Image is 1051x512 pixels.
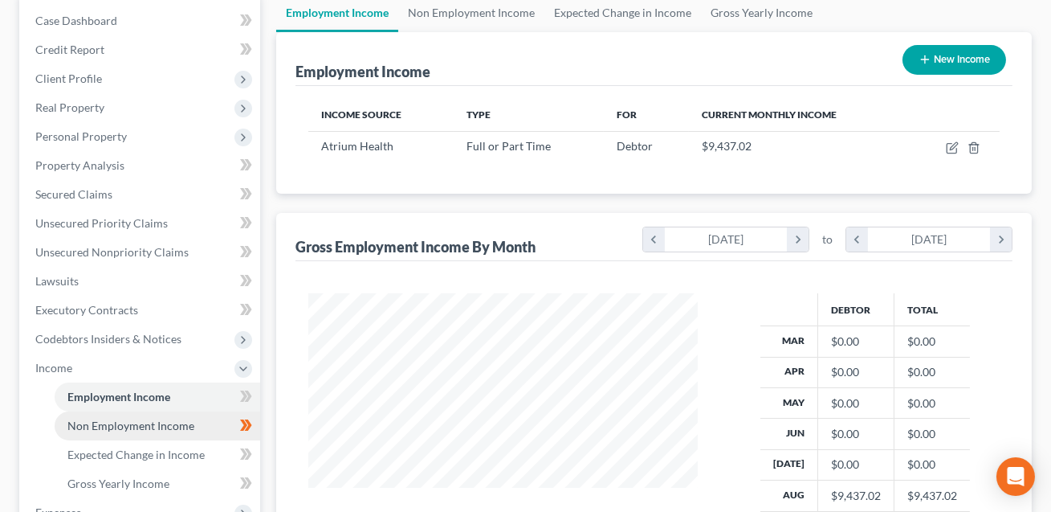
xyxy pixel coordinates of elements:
[894,326,970,357] td: $0.00
[760,357,818,387] th: Apr
[35,274,79,288] span: Lawsuits
[831,364,881,380] div: $0.00
[760,326,818,357] th: Mar
[831,334,881,350] div: $0.00
[990,227,1012,252] i: chevron_right
[67,419,194,432] span: Non Employment Income
[22,6,260,35] a: Case Dashboard
[894,293,970,326] th: Total
[35,187,112,201] span: Secured Claims
[22,296,260,325] a: Executory Contracts
[760,419,818,449] th: Jun
[35,216,168,230] span: Unsecured Priority Claims
[35,14,117,27] span: Case Dashboard
[35,361,72,375] span: Income
[831,426,881,442] div: $0.00
[760,449,818,480] th: [DATE]
[35,100,104,114] span: Real Property
[35,303,138,317] span: Executory Contracts
[617,109,637,121] span: For
[35,129,127,143] span: Personal Property
[67,390,170,403] span: Employment Income
[702,139,752,153] span: $9,437.02
[665,227,788,252] div: [DATE]
[643,227,665,252] i: chevron_left
[846,227,868,252] i: chevron_left
[831,395,881,412] div: $0.00
[55,383,260,412] a: Employment Income
[894,481,970,511] td: $9,437.02
[67,477,169,490] span: Gross Yearly Income
[894,387,970,418] td: $0.00
[321,109,401,121] span: Income Source
[868,227,991,252] div: [DATE]
[902,45,1006,75] button: New Income
[760,387,818,418] th: May
[894,449,970,480] td: $0.00
[22,35,260,64] a: Credit Report
[617,139,653,153] span: Debtor
[787,227,809,252] i: chevron_right
[894,419,970,449] td: $0.00
[295,237,536,256] div: Gross Employment Income By Month
[55,440,260,469] a: Expected Change in Income
[760,481,818,511] th: Aug
[35,43,104,56] span: Credit Report
[35,158,124,172] span: Property Analysis
[831,488,881,504] div: $9,437.02
[996,457,1035,496] div: Open Intercom Messenger
[55,469,260,498] a: Gross Yearly Income
[466,109,491,121] span: Type
[22,209,260,238] a: Unsecured Priority Claims
[894,357,970,387] td: $0.00
[67,448,205,461] span: Expected Change in Income
[22,180,260,209] a: Secured Claims
[35,332,181,346] span: Codebtors Insiders & Notices
[55,412,260,440] a: Non Employment Income
[702,109,837,121] span: Current Monthly Income
[321,139,393,153] span: Atrium Health
[22,151,260,180] a: Property Analysis
[466,139,551,153] span: Full or Part Time
[831,457,881,473] div: $0.00
[22,267,260,296] a: Lawsuits
[35,72,102,85] span: Client Profile
[822,231,833,248] span: to
[35,245,189,259] span: Unsecured Nonpriority Claims
[817,293,894,326] th: Debtor
[22,238,260,267] a: Unsecured Nonpriority Claims
[295,62,430,81] div: Employment Income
